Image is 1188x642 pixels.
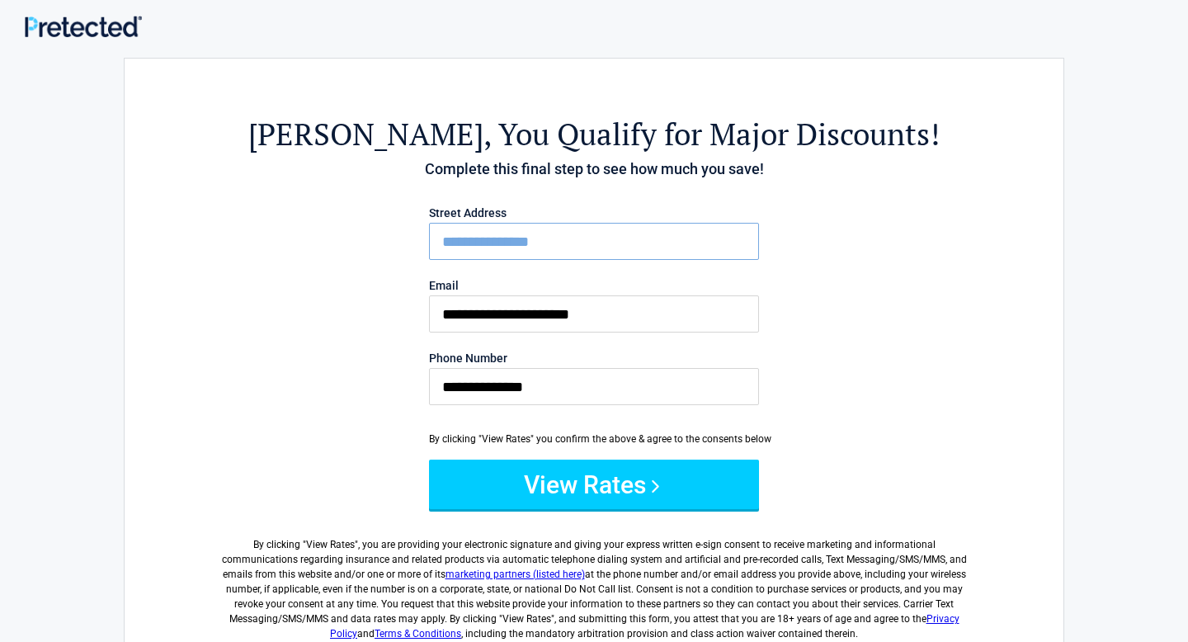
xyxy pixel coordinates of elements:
span: View Rates [306,539,355,550]
span: [PERSON_NAME] [248,114,483,154]
h4: Complete this final step to see how much you save! [215,158,973,180]
label: Phone Number [429,352,759,364]
div: By clicking "View Rates" you confirm the above & agree to the consents below [429,432,759,446]
a: marketing partners (listed here) [445,569,585,580]
a: Terms & Conditions [375,628,461,640]
label: Street Address [429,207,759,219]
label: By clicking " ", you are providing your electronic signature and giving your express written e-si... [215,524,973,641]
label: Email [429,280,759,291]
button: View Rates [429,460,759,509]
h2: , You Qualify for Major Discounts! [215,114,973,154]
img: Main Logo [25,16,142,37]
